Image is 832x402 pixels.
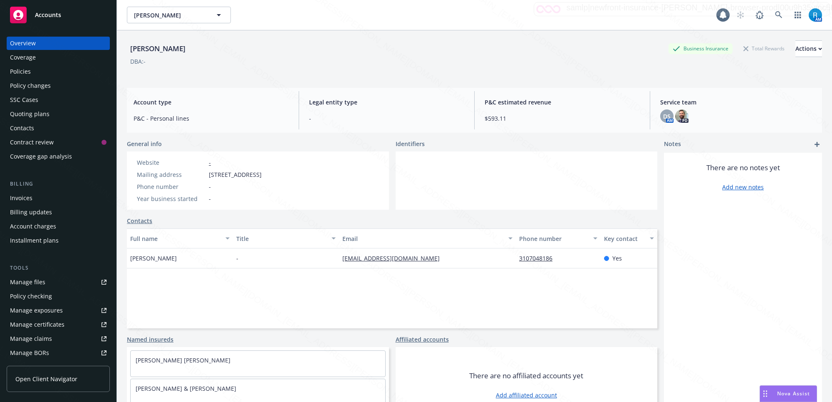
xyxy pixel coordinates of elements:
[612,254,622,263] span: Yes
[601,228,657,248] button: Key contact
[10,93,38,107] div: SSC Cases
[10,220,56,233] div: Account charges
[233,228,339,248] button: Title
[812,139,822,149] a: add
[15,375,77,383] span: Open Client Navigator
[664,139,681,149] span: Notes
[7,3,110,27] a: Accounts
[519,234,588,243] div: Phone number
[7,136,110,149] a: Contract review
[10,150,72,163] div: Coverage gap analysis
[7,191,110,205] a: Invoices
[10,275,45,289] div: Manage files
[127,139,162,148] span: General info
[7,206,110,219] a: Billing updates
[660,98,815,107] span: Service team
[236,254,238,263] span: -
[760,385,817,402] button: Nova Assist
[134,114,289,123] span: P&C - Personal lines
[339,228,516,248] button: Email
[732,7,749,23] a: Start snowing
[7,318,110,331] a: Manage certificates
[739,43,789,54] div: Total Rewards
[10,37,36,50] div: Overview
[790,7,806,23] a: Switch app
[7,37,110,50] a: Overview
[7,150,110,163] a: Coverage gap analysis
[127,216,152,225] a: Contacts
[35,12,61,18] span: Accounts
[130,57,146,66] div: DBA: -
[342,234,503,243] div: Email
[663,112,671,121] span: DS
[127,43,189,54] div: [PERSON_NAME]
[809,8,822,22] img: photo
[10,346,49,360] div: Manage BORs
[396,335,449,344] a: Affiliated accounts
[309,114,464,123] span: -
[10,206,52,219] div: Billing updates
[770,7,787,23] a: Search
[7,304,110,317] a: Manage exposures
[10,290,52,303] div: Policy checking
[10,107,50,121] div: Quoting plans
[236,234,327,243] div: Title
[485,114,640,123] span: $593.11
[10,304,63,317] div: Manage exposures
[127,7,231,23] button: [PERSON_NAME]
[130,254,177,263] span: [PERSON_NAME]
[795,40,822,57] button: Actions
[7,65,110,78] a: Policies
[7,93,110,107] a: SSC Cases
[7,79,110,92] a: Policy changes
[7,220,110,233] a: Account charges
[136,385,236,392] a: [PERSON_NAME] & [PERSON_NAME]
[760,386,770,402] div: Drag to move
[604,234,645,243] div: Key contact
[209,170,262,179] span: [STREET_ADDRESS]
[751,7,768,23] a: Report a Bug
[137,170,206,179] div: Mailing address
[7,332,110,345] a: Manage claims
[127,228,233,248] button: Full name
[7,275,110,289] a: Manage files
[137,158,206,167] div: Website
[722,183,764,191] a: Add new notes
[7,290,110,303] a: Policy checking
[10,136,54,149] div: Contract review
[706,163,780,173] span: There are no notes yet
[7,180,110,188] div: Billing
[7,264,110,272] div: Tools
[127,335,173,344] a: Named insureds
[496,391,557,400] a: Add affiliated account
[134,98,289,107] span: Account type
[777,390,810,397] span: Nova Assist
[10,318,64,331] div: Manage certificates
[7,346,110,360] a: Manage BORs
[209,159,211,166] a: -
[10,51,36,64] div: Coverage
[675,109,688,123] img: photo
[10,234,59,247] div: Installment plans
[136,356,230,364] a: [PERSON_NAME] [PERSON_NAME]
[309,98,464,107] span: Legal entity type
[137,194,206,203] div: Year business started
[669,43,733,54] div: Business Insurance
[516,228,601,248] button: Phone number
[7,234,110,247] a: Installment plans
[795,41,822,57] div: Actions
[209,194,211,203] span: -
[10,191,32,205] div: Invoices
[10,79,51,92] div: Policy changes
[130,234,220,243] div: Full name
[7,51,110,64] a: Coverage
[10,122,34,135] div: Contacts
[469,371,583,381] span: There are no affiliated accounts yet
[10,65,31,78] div: Policies
[10,332,52,345] div: Manage claims
[137,182,206,191] div: Phone number
[134,11,206,20] span: [PERSON_NAME]
[7,122,110,135] a: Contacts
[342,254,446,262] a: [EMAIL_ADDRESS][DOMAIN_NAME]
